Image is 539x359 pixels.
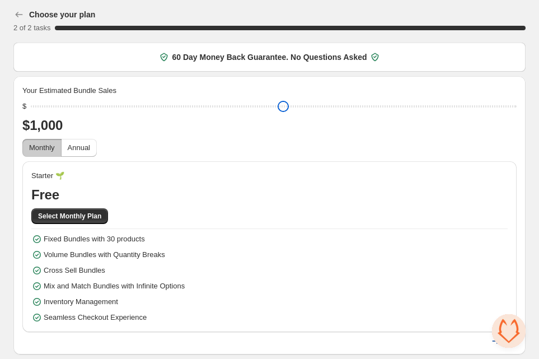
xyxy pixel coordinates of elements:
[61,139,97,157] button: Annual
[31,170,64,181] span: Starter 🌱
[44,296,118,307] span: Inventory Management
[22,139,62,157] button: Monthly
[44,281,185,292] span: Mix and Match Bundles with Infinite Options
[172,52,367,63] span: 60 Day Money Back Guarantee. No Questions Asked
[22,116,517,134] h2: $1,000
[68,143,90,152] span: Annual
[44,249,165,260] span: Volume Bundles with Quantity Breaks
[44,312,147,323] span: Seamless Checkout Experience
[44,234,145,245] span: Fixed Bundles with 30 products
[22,85,116,96] span: Your Estimated Bundle Sales
[44,265,105,276] span: Cross Sell Bundles
[31,208,108,224] button: Select Monthly Plan
[31,186,59,204] span: Free
[484,333,523,349] button: Skip
[13,24,50,32] span: 2 of 2 tasks
[492,314,526,348] div: Öppna chatt
[29,143,55,152] span: Monthly
[29,9,95,20] h3: Choose your plan
[22,101,26,112] div: $
[38,212,101,221] span: Select Monthly Plan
